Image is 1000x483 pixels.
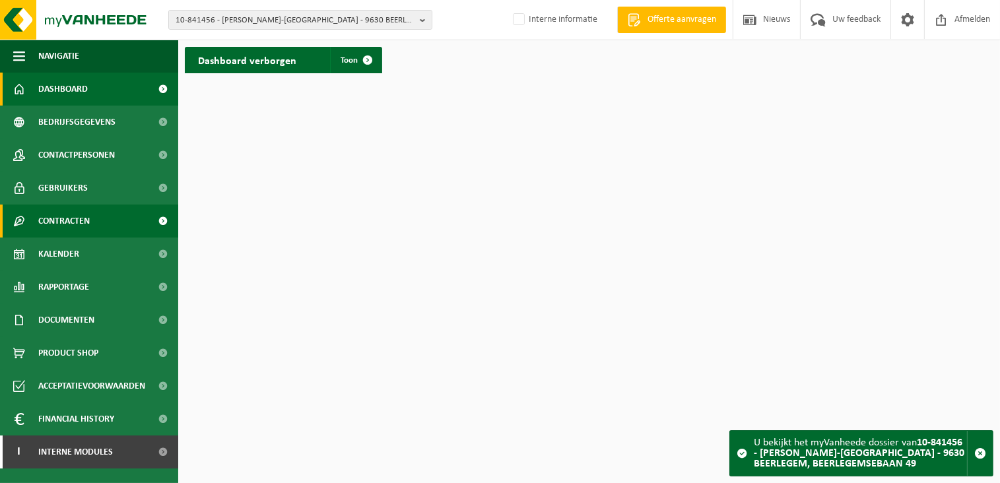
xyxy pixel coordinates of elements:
span: Toon [341,56,358,65]
span: Financial History [38,402,114,435]
span: Documenten [38,304,94,337]
span: 10-841456 - [PERSON_NAME]-[GEOGRAPHIC_DATA] - 9630 BEERLEGEM, BEERLEGEMSEBAAN 49 [176,11,415,30]
span: Dashboard [38,73,88,106]
span: Kalender [38,238,79,271]
label: Interne informatie [510,10,597,30]
span: Navigatie [38,40,79,73]
span: Offerte aanvragen [644,13,719,26]
a: Offerte aanvragen [617,7,726,33]
div: U bekijkt het myVanheede dossier van [754,431,967,476]
span: Contactpersonen [38,139,115,172]
strong: 10-841456 - [PERSON_NAME]-[GEOGRAPHIC_DATA] - 9630 BEERLEGEM, BEERLEGEMSEBAAN 49 [754,437,964,469]
button: 10-841456 - [PERSON_NAME]-[GEOGRAPHIC_DATA] - 9630 BEERLEGEM, BEERLEGEMSEBAAN 49 [168,10,432,30]
span: Gebruikers [38,172,88,205]
span: Product Shop [38,337,98,370]
span: Acceptatievoorwaarden [38,370,145,402]
span: Interne modules [38,435,113,468]
span: Rapportage [38,271,89,304]
span: Bedrijfsgegevens [38,106,116,139]
h2: Dashboard verborgen [185,47,310,73]
span: I [13,435,25,468]
a: Toon [330,47,381,73]
span: Contracten [38,205,90,238]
